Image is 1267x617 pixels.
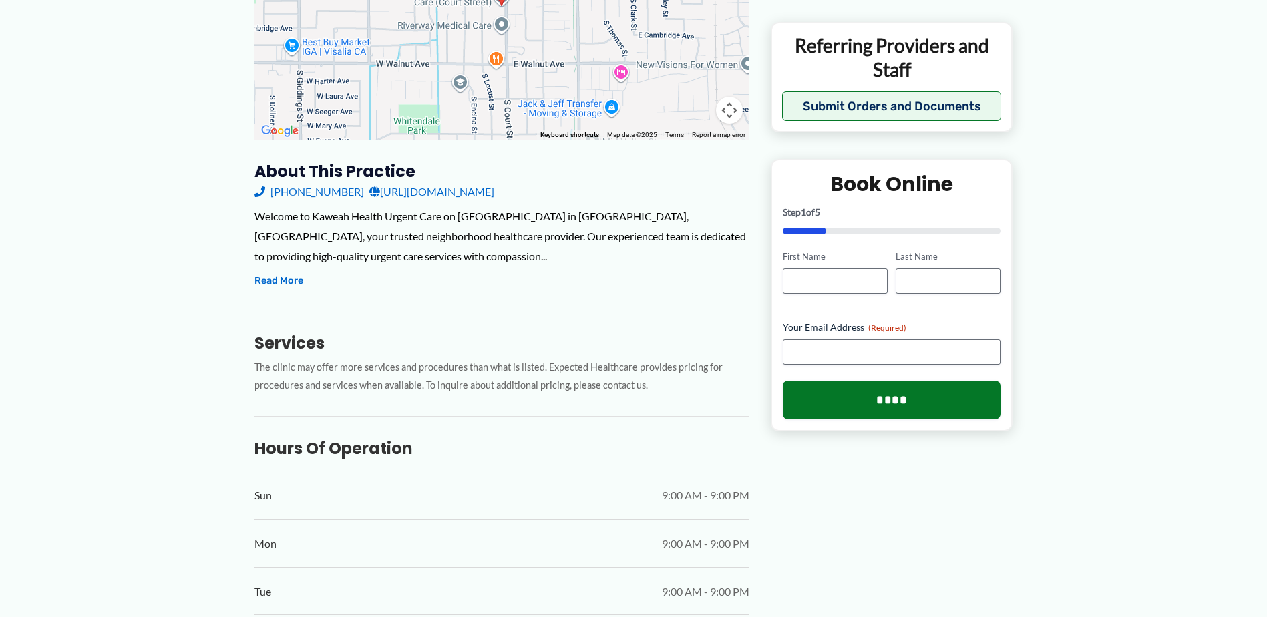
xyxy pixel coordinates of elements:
button: Keyboard shortcuts [540,130,599,140]
p: Referring Providers and Staff [782,33,1002,81]
h3: Hours of Operation [254,438,749,459]
span: 1 [801,206,806,218]
span: Tue [254,582,271,602]
h3: About this practice [254,161,749,182]
button: Read More [254,273,303,289]
a: Report a map error [692,131,745,138]
span: Map data ©2025 [607,131,657,138]
p: Step of [783,208,1001,217]
label: Your Email Address [783,320,1001,333]
span: 9:00 AM - 9:00 PM [662,582,749,602]
span: (Required) [868,322,906,332]
span: 9:00 AM - 9:00 PM [662,534,749,554]
label: Last Name [896,250,1001,263]
label: First Name [783,250,888,263]
img: Google [258,122,302,140]
span: Mon [254,534,277,554]
button: Map camera controls [716,97,743,124]
a: [PHONE_NUMBER] [254,182,364,202]
span: 9:00 AM - 9:00 PM [662,485,749,505]
a: Terms (opens in new tab) [665,131,684,138]
a: [URL][DOMAIN_NAME] [369,182,494,202]
p: The clinic may offer more services and procedures than what is listed. Expected Healthcare provid... [254,359,749,395]
button: Submit Orders and Documents [782,91,1002,121]
span: Sun [254,485,272,505]
h3: Services [254,333,749,353]
h2: Book Online [783,171,1001,197]
span: 5 [815,206,820,218]
a: Open this area in Google Maps (opens a new window) [258,122,302,140]
div: Welcome to Kaweah Health Urgent Care on [GEOGRAPHIC_DATA] in [GEOGRAPHIC_DATA], [GEOGRAPHIC_DATA]... [254,206,749,266]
